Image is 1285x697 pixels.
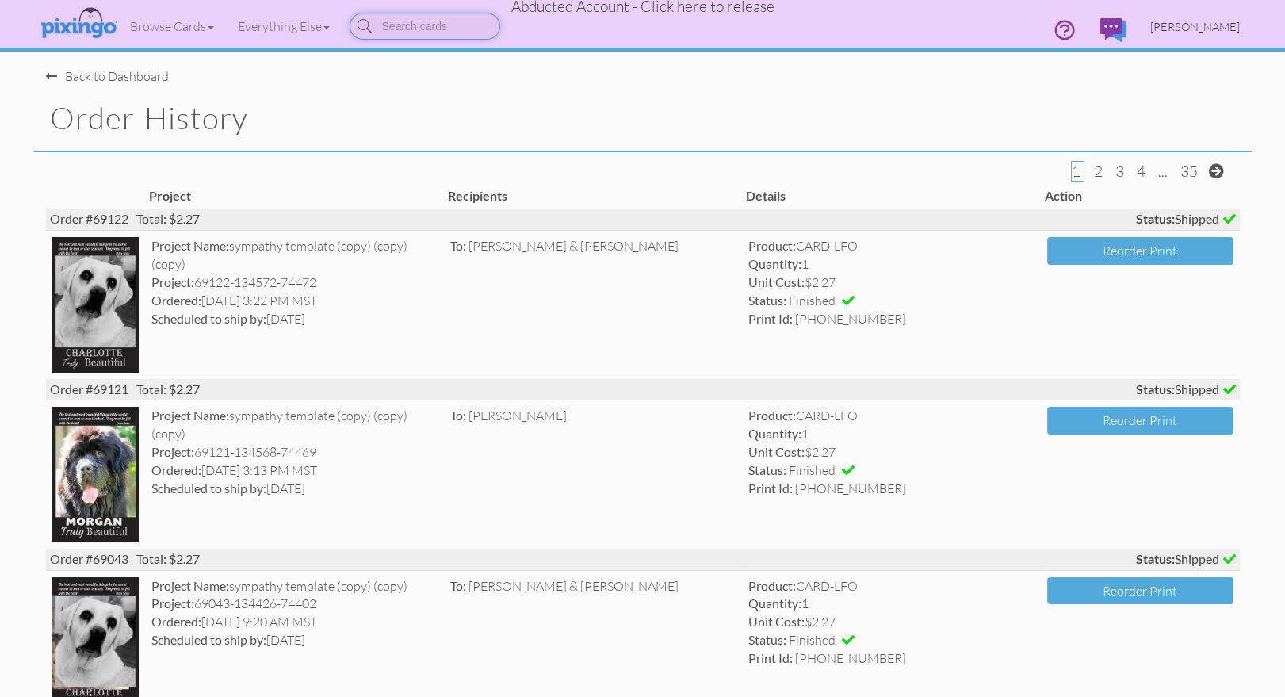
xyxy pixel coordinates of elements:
span: Finished [789,293,836,308]
strong: Status: [748,632,786,647]
strong: Product: [748,238,796,253]
strong: Product: [748,408,796,423]
strong: Unit Cost: [748,274,805,289]
strong: Project: [151,274,194,289]
span: [PERSON_NAME] [468,408,567,423]
span: Finished [789,462,836,478]
div: $2.27 [748,274,1035,292]
strong: Quantity: [748,596,801,611]
strong: Project Name: [151,408,229,423]
div: [DATE] [151,310,438,328]
button: Reorder Print [1047,237,1233,265]
div: 69043-134426-74402 [151,595,438,613]
strong: Ordered: [151,614,201,629]
div: 1 [748,425,1035,443]
strong: Scheduled to ship by: [151,311,266,326]
span: [PERSON_NAME] [1150,20,1240,33]
div: CARD-LFO [748,407,1035,425]
div: CARD-LFO [748,237,1035,255]
strong: Print Id: [748,311,793,326]
div: CARD-LFO [748,577,1035,596]
div: $2.27 [748,613,1035,631]
button: Reorder Print [1047,577,1233,605]
span: To: [450,578,466,593]
strong: Project: [151,444,194,459]
th: Action [1041,183,1240,209]
div: 1 [748,595,1035,613]
span: [PERSON_NAME] & [PERSON_NAME] [468,238,679,254]
span: 35 [1180,162,1198,181]
div: 69122-134572-74472 [151,274,438,292]
strong: Status: [1136,211,1175,226]
a: Browse Cards [118,6,226,46]
strong: Unit Cost: [748,444,805,459]
strong: Product: [748,578,796,593]
th: Project [145,183,444,209]
div: [DATE] 9:20 AM MST [151,613,438,631]
div: sympathy template (copy) (copy) [151,577,438,596]
span: Finished [789,632,836,648]
strong: Quantity: [748,256,801,271]
span: Total: $2.27 [136,381,200,396]
span: Shipped [1136,550,1236,569]
div: [DATE] [151,480,438,498]
input: Search cards [350,13,500,40]
span: ... [1158,162,1168,181]
strong: Status: [1136,551,1175,566]
span: Total: $2.27 [136,551,200,566]
div: sympathy template (copy) (copy) (copy) [151,237,438,274]
span: To: [450,408,466,423]
strong: Ordered: [151,462,201,477]
th: Recipients [444,183,743,209]
strong: Scheduled to ship by: [151,481,266,496]
strong: Project Name: [151,238,229,253]
div: $2.27 [748,443,1035,461]
strong: Status: [748,293,786,308]
strong: Status: [1136,381,1175,396]
a: [PERSON_NAME] [1138,6,1252,47]
span: To: [450,238,466,253]
span: [PHONE_NUMBER] [795,650,906,666]
th: Details [742,183,1041,209]
span: Shipped [1136,210,1236,228]
strong: Quantity: [748,426,801,441]
span: [PHONE_NUMBER] [795,311,906,327]
strong: Unit Cost: [748,614,805,629]
div: 1 [748,255,1035,274]
div: Order #69121 [46,379,1240,400]
strong: Scheduled to ship by: [151,632,266,647]
img: 134568-1-1754777540347-3a97bf7dd4282ae2-qa.jpg [52,407,140,542]
strong: Print Id: [748,481,793,496]
a: Everything Else [226,6,342,46]
div: 69121-134568-74469 [151,443,438,461]
strong: Status: [748,462,786,477]
img: 134572-1-1754778087492-55116125533eb81a-qa.jpg [52,237,140,372]
div: sympathy template (copy) (copy) (copy) [151,407,438,443]
span: Total: $2.27 [136,211,200,226]
span: 1 [1072,162,1080,181]
strong: Ordered: [151,293,201,308]
strong: Project: [151,596,194,611]
span: 4 [1137,162,1145,181]
img: pixingo logo [36,4,120,44]
div: [DATE] 3:22 PM MST [151,292,438,310]
span: [PERSON_NAME] & [PERSON_NAME] [468,578,679,594]
div: Order #69122 [46,209,1240,230]
strong: Print Id: [748,650,793,665]
div: [DATE] [151,631,438,649]
span: [PHONE_NUMBER] [795,481,906,496]
nav-back: Dashboard [46,52,1240,86]
span: 3 [1115,162,1124,181]
div: [DATE] 3:13 PM MST [151,461,438,480]
strong: Project Name: [151,578,229,593]
div: Back to Dashboard [46,67,169,86]
div: Order #69043 [46,549,1240,570]
img: comments.svg [1100,18,1126,42]
span: Shipped [1136,381,1236,399]
button: Reorder Print [1047,407,1233,435]
h1: Order History [50,101,1252,135]
span: 2 [1094,162,1103,181]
